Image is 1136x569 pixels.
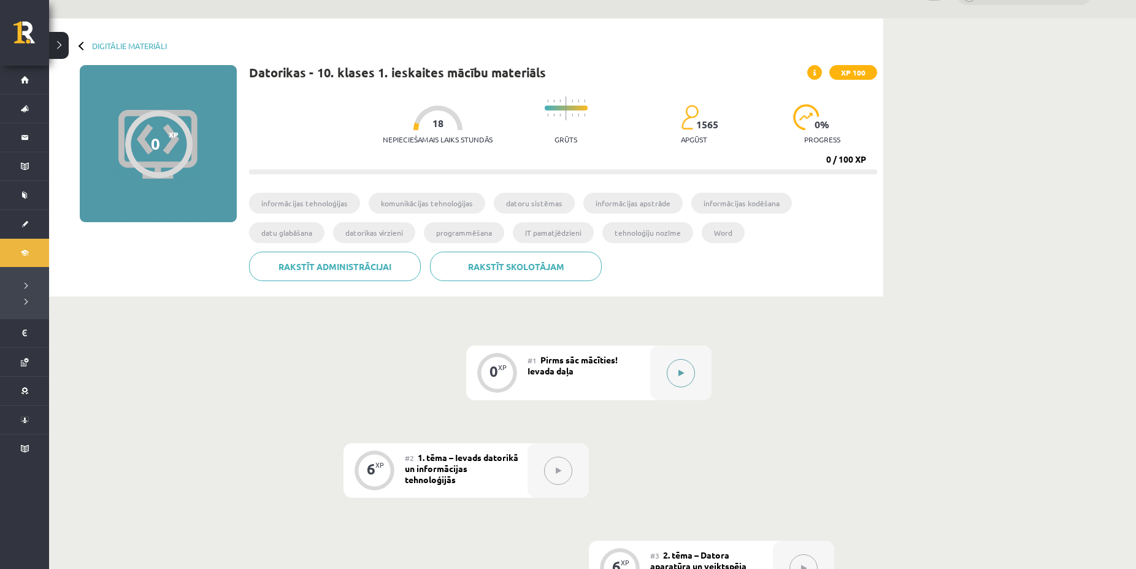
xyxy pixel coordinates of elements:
span: #2 [405,453,414,463]
li: komunikācijas tehnoloģijas [369,193,485,214]
li: datu glabāšana [249,222,324,243]
li: informācijas kodēšana [691,193,792,214]
img: icon-short-line-57e1e144782c952c97e751825c79c345078a6d821885a25fce030b3d8c18986b.svg [584,114,585,117]
span: XP [169,130,178,139]
li: IT pamatjēdzieni [513,222,594,243]
img: icon-long-line-d9ea69661e0d244f92f715978eff75569469978d946b2353a9bb055b3ed8787d.svg [566,96,567,120]
div: 6 [367,463,375,474]
img: icon-short-line-57e1e144782c952c97e751825c79c345078a6d821885a25fce030b3d8c18986b.svg [559,114,561,117]
img: icon-short-line-57e1e144782c952c97e751825c79c345078a6d821885a25fce030b3d8c18986b.svg [547,114,548,117]
li: programmēšana [424,222,504,243]
a: Rīgas 1. Tālmācības vidusskola [13,21,49,52]
img: icon-short-line-57e1e144782c952c97e751825c79c345078a6d821885a25fce030b3d8c18986b.svg [578,114,579,117]
img: icon-short-line-57e1e144782c952c97e751825c79c345078a6d821885a25fce030b3d8c18986b.svg [553,114,555,117]
img: icon-progress-161ccf0a02000e728c5f80fcf4c31c7af3da0e1684b2b1d7c360e028c24a22f1.svg [793,104,819,130]
img: icon-short-line-57e1e144782c952c97e751825c79c345078a6d821885a25fce030b3d8c18986b.svg [578,99,579,103]
img: icon-short-line-57e1e144782c952c97e751825c79c345078a6d821885a25fce030b3d8c18986b.svg [547,99,548,103]
img: icon-short-line-57e1e144782c952c97e751825c79c345078a6d821885a25fce030b3d8c18986b.svg [572,114,573,117]
h1: Datorikas - 10. klases 1. ieskaites mācību materiāls [249,65,546,80]
img: icon-short-line-57e1e144782c952c97e751825c79c345078a6d821885a25fce030b3d8c18986b.svg [559,99,561,103]
div: XP [498,364,507,371]
span: Pirms sāc mācīties! Ievada daļa [528,354,618,376]
p: apgūst [681,135,707,144]
div: XP [375,462,384,468]
div: XP [621,559,629,566]
li: tehnoloģiju nozīme [602,222,693,243]
a: Rakstīt administrācijai [249,252,421,281]
div: 0 [489,366,498,377]
p: progress [804,135,840,144]
li: datoru sistēmas [494,193,575,214]
span: 1565 [696,119,718,130]
a: Digitālie materiāli [92,41,167,50]
p: Grūts [555,135,577,144]
img: icon-short-line-57e1e144782c952c97e751825c79c345078a6d821885a25fce030b3d8c18986b.svg [553,99,555,103]
span: #3 [650,551,659,560]
li: informācijas apstrāde [583,193,683,214]
span: 18 [432,118,443,129]
span: XP 100 [829,65,877,80]
img: students-c634bb4e5e11cddfef0936a35e636f08e4e9abd3cc4e673bd6f9a4125e45ecb1.svg [681,104,699,130]
li: Word [702,222,745,243]
span: 1. tēma – Ievads datorikā un informācijas tehnoloģijās [405,452,518,485]
li: informācijas tehnoloģijas [249,193,360,214]
span: #1 [528,355,537,365]
img: icon-short-line-57e1e144782c952c97e751825c79c345078a6d821885a25fce030b3d8c18986b.svg [584,99,585,103]
span: 0 % [815,119,830,130]
a: Rakstīt skolotājam [430,252,602,281]
img: icon-short-line-57e1e144782c952c97e751825c79c345078a6d821885a25fce030b3d8c18986b.svg [572,99,573,103]
li: datorikas virzieni [333,222,415,243]
div: 0 [151,134,160,153]
p: Nepieciešamais laiks stundās [383,135,493,144]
